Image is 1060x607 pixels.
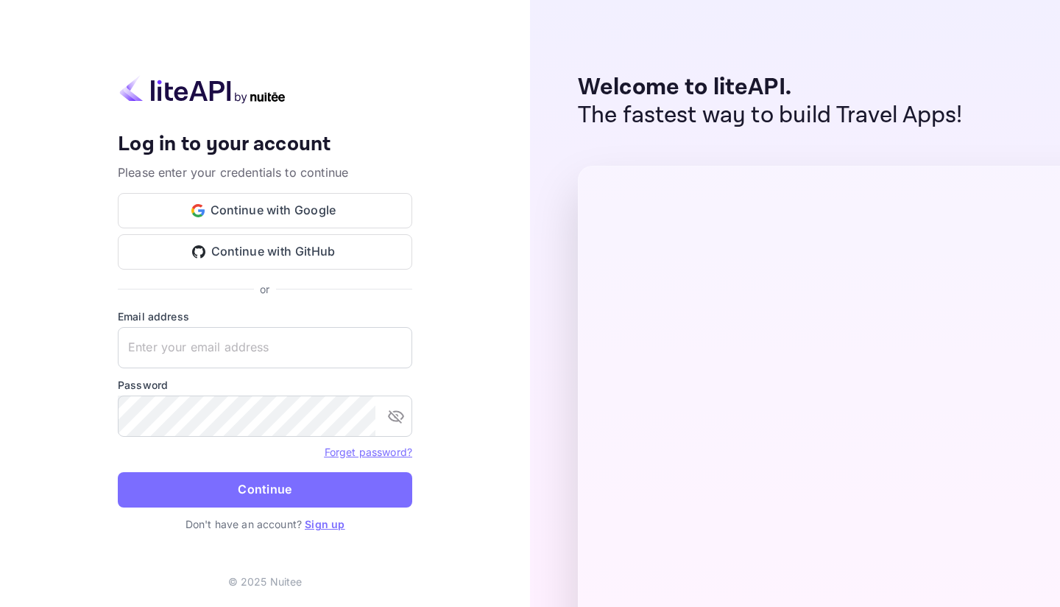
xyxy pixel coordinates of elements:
[118,516,412,532] p: Don't have an account?
[578,102,963,130] p: The fastest way to build Travel Apps!
[118,132,412,158] h4: Log in to your account
[118,472,412,508] button: Continue
[578,74,963,102] p: Welcome to liteAPI.
[118,193,412,228] button: Continue with Google
[305,518,344,530] a: Sign up
[118,75,287,104] img: liteapi
[118,234,412,270] button: Continue with GitHub
[228,574,303,589] p: © 2025 Nuitee
[118,327,412,368] input: Enter your email address
[260,281,269,297] p: or
[325,444,412,459] a: Forget password?
[118,377,412,393] label: Password
[381,401,411,431] button: toggle password visibility
[118,309,412,324] label: Email address
[118,164,412,181] p: Please enter your credentials to continue
[325,446,412,458] a: Forget password?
